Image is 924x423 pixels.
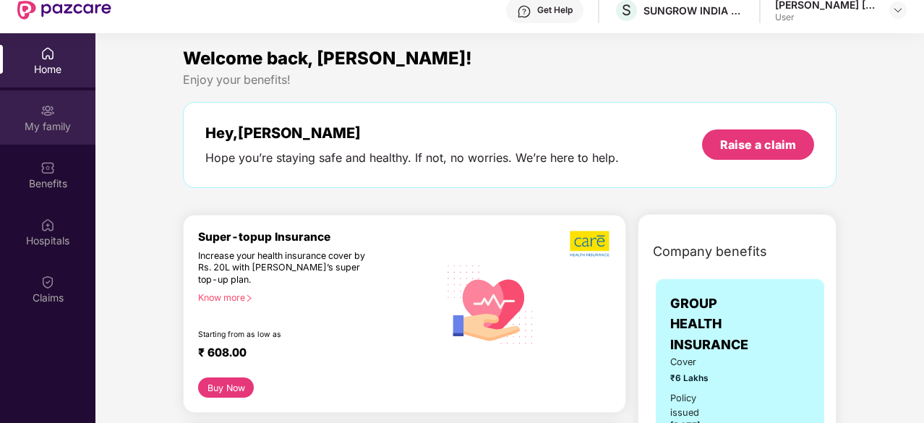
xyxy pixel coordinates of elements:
div: ₹ 608.00 [198,346,424,363]
img: svg+xml;base64,PHN2ZyBpZD0iSG9zcGl0YWxzIiB4bWxucz0iaHR0cDovL3d3dy53My5vcmcvMjAwMC9zdmciIHdpZHRoPS... [40,218,55,232]
img: b5dec4f62d2307b9de63beb79f102df3.png [570,230,611,257]
span: GROUP HEALTH INSURANCE [670,294,748,355]
img: svg+xml;base64,PHN2ZyBpZD0iQ2xhaW0iIHhtbG5zPSJodHRwOi8vd3d3LnczLm9yZy8yMDAwL3N2ZyIgd2lkdGg9IjIwIi... [40,275,55,289]
span: Company benefits [653,242,767,262]
div: Raise a claim [720,137,796,153]
div: Hope you’re staying safe and healthy. If not, no worries. We’re here to help. [205,150,619,166]
img: svg+xml;base64,PHN2ZyB3aWR0aD0iMjAiIGhlaWdodD0iMjAiIHZpZXdCb3g9IjAgMCAyMCAyMCIgZmlsbD0ibm9uZSIgeG... [40,103,55,118]
img: svg+xml;base64,PHN2ZyBpZD0iSG9tZSIgeG1sbnM9Imh0dHA6Ly93d3cudzMub3JnLzIwMDAvc3ZnIiB3aWR0aD0iMjAiIG... [40,46,55,61]
div: Increase your health insurance cover by Rs. 20L with [PERSON_NAME]’s super top-up plan. [198,250,377,286]
div: Enjoy your benefits! [183,72,837,87]
div: Super-topup Insurance [198,230,439,244]
span: Welcome back, [PERSON_NAME]! [183,48,472,69]
img: svg+xml;base64,PHN2ZyBpZD0iQmVuZWZpdHMiIHhtbG5zPSJodHRwOi8vd3d3LnczLm9yZy8yMDAwL3N2ZyIgd2lkdGg9Ij... [40,161,55,175]
div: User [775,12,876,23]
div: SUNGROW INDIA PRIVATE LIMITED [643,4,745,17]
span: right [245,294,253,302]
img: svg+xml;base64,PHN2ZyB4bWxucz0iaHR0cDovL3d3dy53My5vcmcvMjAwMC9zdmciIHhtbG5zOnhsaW5rPSJodHRwOi8vd3... [439,251,542,356]
div: Starting from as low as [198,330,377,340]
img: svg+xml;base64,PHN2ZyBpZD0iSGVscC0zMngzMiIgeG1sbnM9Imh0dHA6Ly93d3cudzMub3JnLzIwMDAvc3ZnIiB3aWR0aD... [517,4,531,19]
div: Know more [198,292,430,302]
span: S [622,1,631,19]
img: svg+xml;base64,PHN2ZyBpZD0iRHJvcGRvd24tMzJ4MzIiIHhtbG5zPSJodHRwOi8vd3d3LnczLm9yZy8yMDAwL3N2ZyIgd2... [892,4,904,16]
span: ₹6 Lakhs [670,372,723,385]
div: Get Help [537,4,573,16]
span: Cover [670,355,723,369]
div: Hey, [PERSON_NAME] [205,124,619,142]
div: Policy issued [670,391,723,420]
img: New Pazcare Logo [17,1,111,20]
img: insurerLogo [741,305,842,343]
button: Buy Now [198,377,254,398]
